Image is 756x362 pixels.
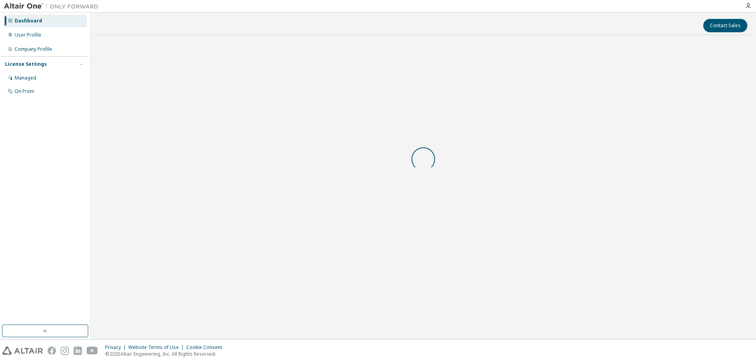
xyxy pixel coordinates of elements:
img: instagram.svg [61,347,69,355]
div: Company Profile [15,46,52,52]
img: altair_logo.svg [2,347,43,355]
div: Cookie Consent [186,344,227,351]
img: youtube.svg [87,347,98,355]
img: linkedin.svg [74,347,82,355]
div: Managed [15,75,36,81]
div: Website Terms of Use [128,344,186,351]
div: On Prem [15,88,34,95]
img: Altair One [4,2,102,10]
div: License Settings [5,61,47,67]
div: Dashboard [15,18,42,24]
div: Privacy [105,344,128,351]
div: User Profile [15,32,41,38]
button: Contact Sales [703,19,747,32]
p: © 2025 Altair Engineering, Inc. All Rights Reserved. [105,351,227,357]
img: facebook.svg [48,347,56,355]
